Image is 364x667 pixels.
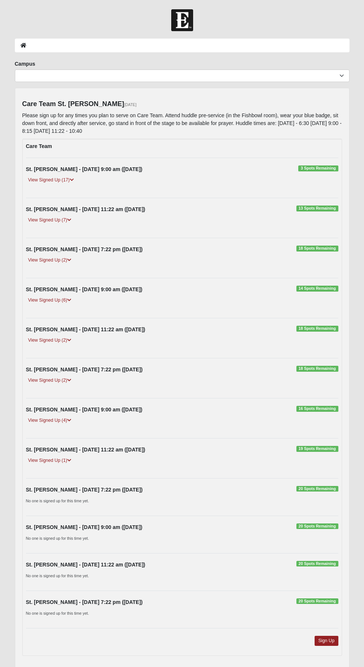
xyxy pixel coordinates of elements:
[26,336,74,344] a: View Signed Up (2)
[315,636,338,646] a: Sign Up
[296,523,338,529] span: 20 Spots Remaining
[26,499,89,503] small: No one is signed up for this time yet.
[171,9,193,31] img: Church of Eleven22 Logo
[26,524,143,530] strong: St. [PERSON_NAME] - [DATE] 9:00 am ([DATE])
[26,611,89,615] small: No one is signed up for this time yet.
[26,367,143,372] strong: St. [PERSON_NAME] - [DATE] 7:22 pm ([DATE])
[296,206,338,211] span: 13 Spots Remaining
[296,561,338,567] span: 20 Spots Remaining
[26,166,143,172] strong: St. [PERSON_NAME] - [DATE] 9:00 am ([DATE])
[26,246,143,252] strong: St. [PERSON_NAME] - [DATE] 7:22 pm ([DATE])
[298,165,338,171] span: 3 Spots Remaining
[26,562,146,568] strong: St. [PERSON_NAME] - [DATE] 11:22 am ([DATE])
[22,112,342,135] p: Please sign up for any times you plan to serve on Care Team. Attend huddle pre-service (in the Fi...
[296,598,338,604] span: 20 Spots Remaining
[26,417,74,424] a: View Signed Up (4)
[124,102,136,107] small: [DATE]
[26,377,74,384] a: View Signed Up (2)
[296,286,338,292] span: 14 Spots Remaining
[296,446,338,452] span: 19 Spots Remaining
[296,246,338,252] span: 18 Spots Remaining
[26,574,89,578] small: No one is signed up for this time yet.
[26,176,76,184] a: View Signed Up (17)
[296,326,338,332] span: 18 Spots Remaining
[26,296,74,304] a: View Signed Up (6)
[26,457,74,464] a: View Signed Up (1)
[26,447,146,453] strong: St. [PERSON_NAME] - [DATE] 11:22 am ([DATE])
[26,599,143,605] strong: St. [PERSON_NAME] - [DATE] 7:22 pm ([DATE])
[22,100,342,108] h4: Care Team St. [PERSON_NAME]
[296,366,338,372] span: 18 Spots Remaining
[26,536,89,540] small: No one is signed up for this time yet.
[26,216,74,224] a: View Signed Up (7)
[26,326,146,332] strong: St. [PERSON_NAME] - [DATE] 11:22 am ([DATE])
[26,487,143,493] strong: St. [PERSON_NAME] - [DATE] 7:22 pm ([DATE])
[26,206,146,212] strong: St. [PERSON_NAME] - [DATE] 11:22 am ([DATE])
[296,406,338,412] span: 16 Spots Remaining
[26,407,143,413] strong: St. [PERSON_NAME] - [DATE] 9:00 am ([DATE])
[296,486,338,492] span: 20 Spots Remaining
[26,143,52,149] strong: Care Team
[26,286,143,292] strong: St. [PERSON_NAME] - [DATE] 9:00 am ([DATE])
[26,256,74,264] a: View Signed Up (2)
[15,60,35,68] label: Campus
